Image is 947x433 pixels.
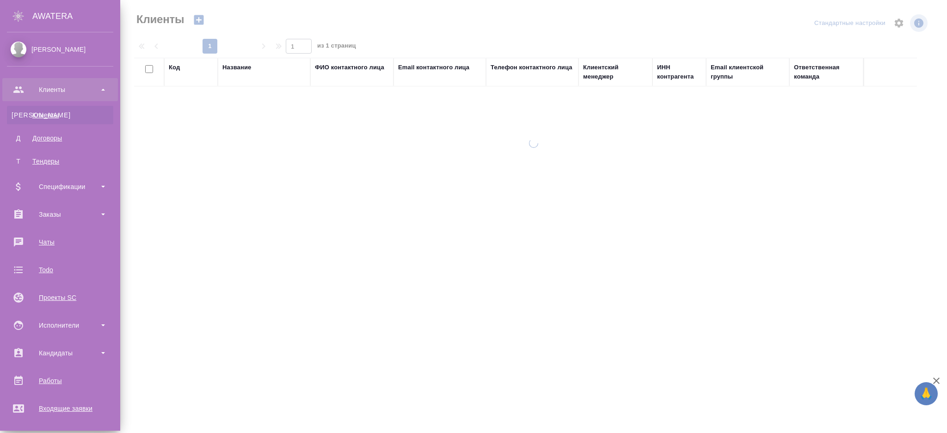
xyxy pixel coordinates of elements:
[915,382,938,405] button: 🙏
[12,134,109,143] div: Договоры
[7,152,113,171] a: ТТендеры
[7,180,113,194] div: Спецификации
[711,63,785,81] div: Email клиентской группы
[7,235,113,249] div: Чаты
[7,402,113,415] div: Входящие заявки
[918,384,934,403] span: 🙏
[7,263,113,277] div: Todo
[7,291,113,305] div: Проекты SC
[7,346,113,360] div: Кандидаты
[7,83,113,97] div: Клиенты
[794,63,859,81] div: Ответственная команда
[12,157,109,166] div: Тендеры
[315,63,384,72] div: ФИО контактного лица
[2,258,118,281] a: Todo
[32,7,120,25] div: AWATERA
[657,63,701,81] div: ИНН контрагента
[222,63,251,72] div: Название
[12,110,109,120] div: Клиенты
[583,63,648,81] div: Клиентский менеджер
[7,129,113,147] a: ДДоговоры
[7,106,113,124] a: [PERSON_NAME]Клиенты
[398,63,469,72] div: Email контактного лица
[169,63,180,72] div: Код
[7,318,113,332] div: Исполнители
[7,44,113,55] div: [PERSON_NAME]
[7,207,113,221] div: Заказы
[2,231,118,254] a: Чаты
[2,397,118,420] a: Входящие заявки
[7,374,113,388] div: Работы
[2,369,118,392] a: Работы
[2,286,118,309] a: Проекты SC
[491,63,572,72] div: Телефон контактного лица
